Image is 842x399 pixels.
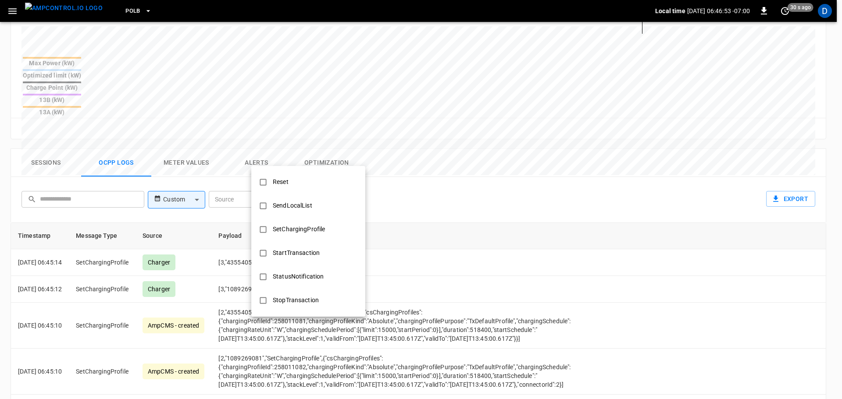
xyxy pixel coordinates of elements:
[268,245,325,261] div: StartTransaction
[268,316,322,332] div: TriggerMessage
[268,198,318,214] div: SendLocalList
[268,221,330,237] div: SetChargingProfile
[268,268,329,285] div: StatusNotification
[268,292,324,308] div: StopTransaction
[268,174,294,190] div: Reset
